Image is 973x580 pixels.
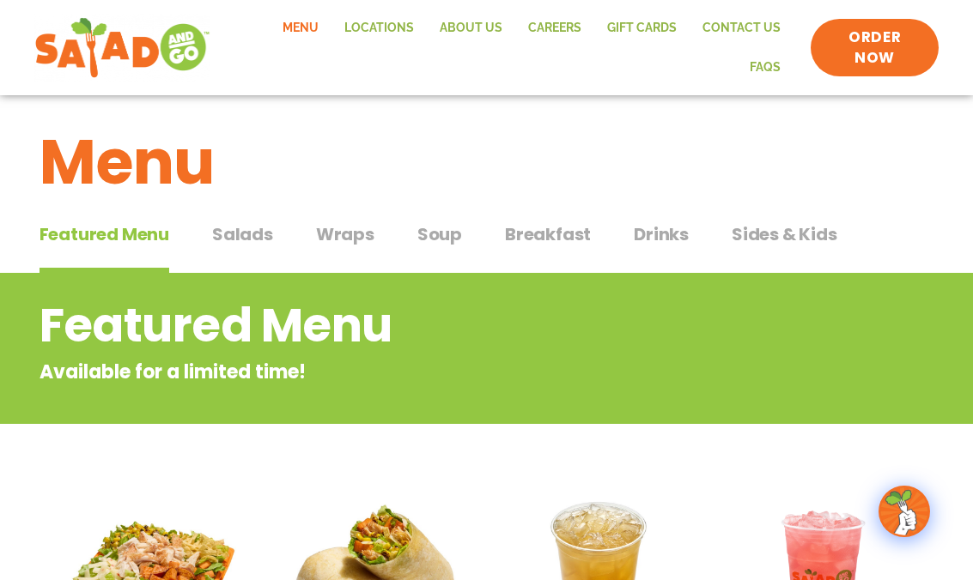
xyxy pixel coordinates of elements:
[316,221,374,247] span: Wraps
[427,9,515,48] a: About Us
[40,116,934,208] h1: Menu
[880,487,928,535] img: wpChatIcon
[505,221,591,247] span: Breakfast
[34,14,210,82] img: new-SAG-logo-768×292
[737,48,794,88] a: FAQs
[228,9,794,87] nav: Menu
[690,9,794,48] a: Contact Us
[515,9,594,48] a: Careers
[331,9,427,48] a: Locations
[732,221,837,247] span: Sides & Kids
[40,215,934,274] div: Tabbed content
[40,291,796,360] h2: Featured Menu
[811,19,939,77] a: ORDER NOW
[40,358,796,386] p: Available for a limited time!
[594,9,690,48] a: GIFT CARDS
[417,221,462,247] span: Soup
[634,221,689,247] span: Drinks
[270,9,331,48] a: Menu
[828,27,921,69] span: ORDER NOW
[212,221,273,247] span: Salads
[40,221,169,247] span: Featured Menu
